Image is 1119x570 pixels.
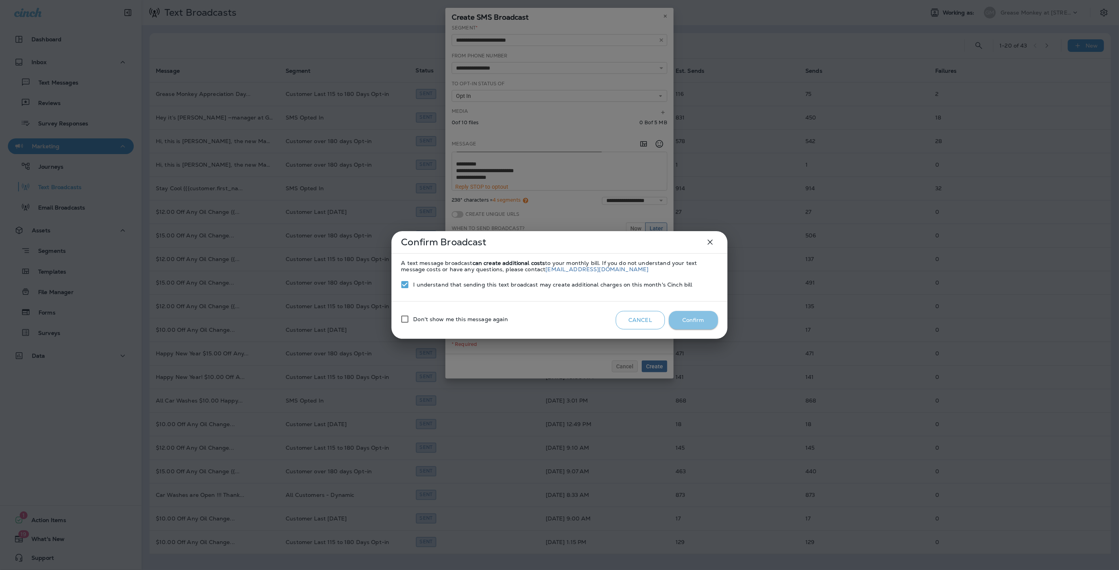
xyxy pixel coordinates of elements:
a: [EMAIL_ADDRESS][DOMAIN_NAME] [546,266,649,273]
strong: can create additional costs [473,259,545,267]
p: A text message broadcast to your monthly bill. If you do not understand your text message costs o... [401,260,718,272]
p: Confirm Broadcast [401,239,486,245]
span: Don't show me this message again [413,316,508,322]
button: Cancel [616,311,665,329]
span: I understand that sending this text broadcast may create additional charges on this month's Cinch... [413,281,692,288]
button: close [702,234,718,250]
button: Confirm [669,311,718,329]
